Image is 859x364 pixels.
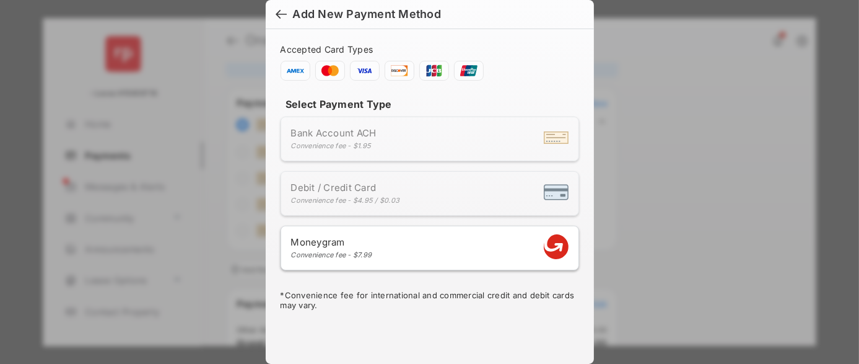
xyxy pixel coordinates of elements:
div: Convenience fee - $1.95 [291,141,377,150]
span: Moneygram [291,236,372,248]
div: * Convenience fee for international and commercial credit and debit cards may vary. [281,290,579,313]
div: Convenience fee - $4.95 / $0.03 [291,196,400,205]
h4: Select Payment Type [281,98,579,110]
span: Bank Account ACH [291,127,377,139]
span: Debit / Credit Card [291,182,400,193]
div: Add New Payment Method [293,7,441,21]
span: Accepted Card Types [281,44,378,55]
div: Convenience fee - $7.99 [291,251,372,259]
